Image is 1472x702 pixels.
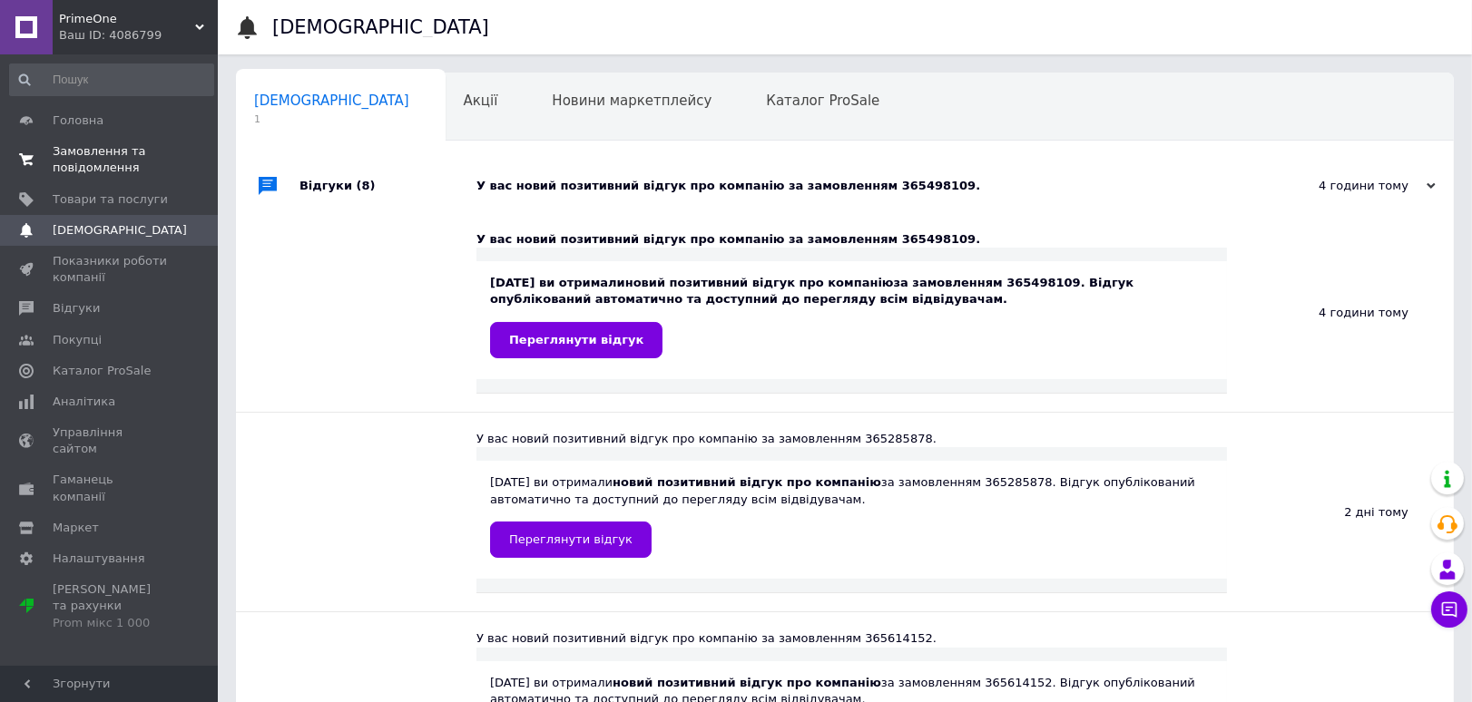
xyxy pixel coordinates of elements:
span: Гаманець компанії [53,472,168,504]
h1: [DEMOGRAPHIC_DATA] [272,16,489,38]
span: Каталог ProSale [766,93,879,109]
span: Акції [464,93,498,109]
b: новий позитивний відгук про компанію [613,676,881,689]
div: У вас новий позитивний відгук про компанію за замовленням 365614152. [476,630,1227,647]
span: (8) [357,179,376,192]
div: [DATE] ви отримали за замовленням 365285878. Відгук опублікований автоматично та доступний до пер... [490,474,1213,557]
span: Аналітика [53,394,115,410]
div: 4 години тому [1254,178,1436,194]
span: [DEMOGRAPHIC_DATA] [53,222,187,239]
div: Відгуки [299,159,476,213]
div: У вас новий позитивний відгук про компанію за замовленням 365498109. [476,231,1227,248]
span: Переглянути відгук [509,333,643,346]
a: Переглянути відгук [490,522,652,558]
b: новий позитивний відгук про компанію [613,475,881,489]
span: Управління сайтом [53,424,168,457]
input: Пошук [9,63,214,96]
div: У вас новий позитивний відгук про компанію за замовленням 365285878. [476,431,1227,447]
span: Показники роботи компанії [53,253,168,286]
div: У вас новий позитивний відгук про компанію за замовленням 365498109. [476,178,1254,194]
div: Ваш ID: 4086799 [59,27,218,44]
span: Каталог ProSale [53,363,151,379]
span: 1 [254,112,409,126]
div: 2 дні тому [1227,413,1454,611]
button: Чат з покупцем [1431,591,1467,628]
span: [DEMOGRAPHIC_DATA] [254,93,409,109]
div: 4 години тому [1227,213,1454,412]
span: Новини маркетплейсу [552,93,711,109]
div: Prom мікс 1 000 [53,615,168,631]
span: Замовлення та повідомлення [53,143,168,176]
span: Відгуки [53,300,100,317]
span: PrimeOne [59,11,195,27]
span: Головна [53,112,103,129]
span: Маркет [53,520,99,536]
div: [DATE] ви отримали за замовленням 365498109. Відгук опублікований автоматично та доступний до пер... [490,275,1213,357]
b: новий позитивний відгук про компанію [625,276,894,289]
a: Переглянути відгук [490,322,662,358]
span: Переглянути відгук [509,532,633,546]
span: Товари та послуги [53,191,168,208]
span: [PERSON_NAME] та рахунки [53,581,168,631]
span: Покупці [53,332,102,348]
span: Налаштування [53,551,145,567]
